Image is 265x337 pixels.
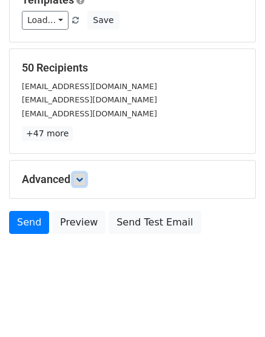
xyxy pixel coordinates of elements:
a: Send Test Email [109,211,201,234]
small: [EMAIL_ADDRESS][DOMAIN_NAME] [22,82,157,91]
a: Load... [22,11,69,30]
h5: Advanced [22,173,243,186]
small: [EMAIL_ADDRESS][DOMAIN_NAME] [22,95,157,104]
a: +47 more [22,126,73,141]
h5: 50 Recipients [22,61,243,75]
a: Preview [52,211,106,234]
a: Send [9,211,49,234]
iframe: Chat Widget [204,279,265,337]
button: Save [87,11,119,30]
small: [EMAIL_ADDRESS][DOMAIN_NAME] [22,109,157,118]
